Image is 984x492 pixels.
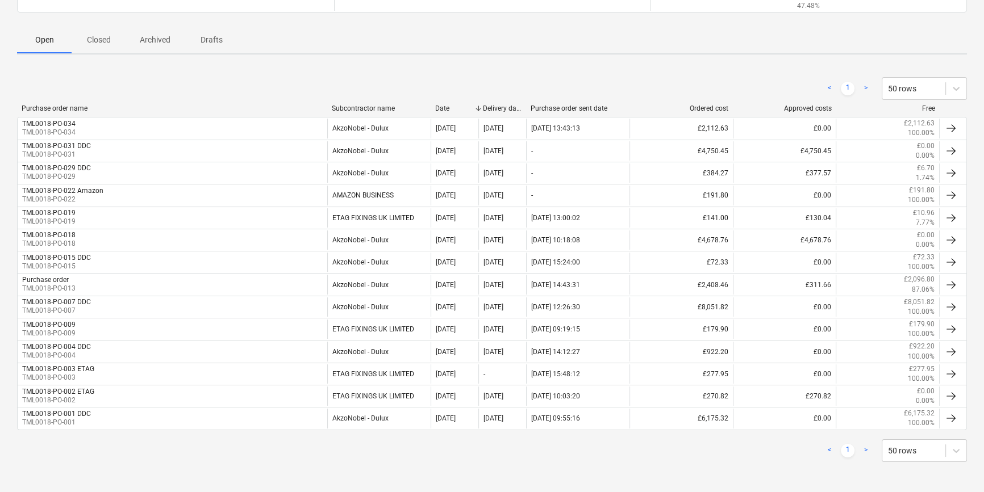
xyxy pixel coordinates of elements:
div: TML0018-PO-004 DDC [22,343,91,351]
p: TML0018-PO-031 [22,150,91,159]
div: [DATE] [436,325,456,333]
div: ETAG FIXINGS UK LIMITED [327,364,431,384]
p: £10.96 [913,208,935,218]
p: 100.00% [908,128,935,138]
div: [DATE] [483,258,503,266]
div: AkzoNobel - Dulux [327,342,431,361]
div: [DATE] [436,258,456,266]
div: £191.80 [629,186,733,205]
div: [DATE] 14:12:27 [531,348,580,356]
p: 7.77% [916,218,935,228]
div: Ordered cost [634,104,728,112]
p: Archived [140,34,170,46]
div: ETAG FIXINGS UK LIMITED [327,208,431,228]
div: £0.00 [733,297,836,317]
div: [DATE] [483,191,503,199]
div: Chat Widget [927,438,984,492]
div: £2,112.63 [629,119,733,138]
div: [DATE] 13:00:02 [531,214,580,222]
p: 100.00% [908,418,935,428]
p: 0.00% [916,396,935,406]
div: £270.82 [733,386,836,406]
div: AkzoNobel - Dulux [327,297,431,317]
div: [DATE] [436,147,456,155]
div: [DATE] 15:48:12 [531,370,580,378]
a: Page 1 is your current page [841,82,854,95]
div: £4,678.76 [733,230,836,250]
div: £0.00 [733,186,836,205]
p: Closed [85,34,112,46]
p: TML0018-PO-029 [22,172,91,182]
p: 0.00% [916,151,935,161]
div: Free [841,104,935,112]
p: £922.20 [909,342,935,351]
p: 1.74% [916,173,935,183]
div: Purchase order [22,276,69,284]
p: £72.33 [913,253,935,262]
div: £384.27 [629,163,733,183]
div: £4,678.76 [629,230,733,250]
div: £277.95 [629,364,733,384]
div: [DATE] [483,147,503,155]
div: [DATE] 15:24:00 [531,258,580,266]
p: TML0018-PO-009 [22,329,76,338]
div: [DATE] [436,348,456,356]
div: TML0018-PO-015 DDC [22,254,91,262]
div: [DATE] [436,303,456,311]
div: AkzoNobel - Dulux [327,275,431,294]
a: Next page [859,444,873,457]
div: £4,750.45 [733,141,836,161]
div: TML0018-PO-002 ETAG [22,388,94,396]
div: [DATE] [436,392,456,400]
div: TML0018-PO-003 ETAG [22,365,94,373]
div: Delivery date [483,104,522,112]
div: £0.00 [733,119,836,138]
p: 100.00% [908,307,935,317]
div: £8,051.82 [629,297,733,317]
div: [DATE] [436,236,456,244]
div: [DATE] [436,414,456,422]
div: TML0018-PO-018 [22,231,76,239]
div: [DATE] [483,124,503,132]
div: Subcontractor name [332,104,426,112]
p: TML0018-PO-002 [22,396,94,405]
div: [DATE] 09:55:16 [531,414,580,422]
p: £191.80 [909,186,935,195]
div: £6,175.32 [629,409,733,428]
div: [DATE] 09:19:15 [531,325,580,333]
div: [DATE] [483,281,503,289]
p: £0.00 [917,230,935,240]
p: 100.00% [908,329,935,339]
div: £130.04 [733,208,836,228]
p: 0.00% [916,240,935,250]
div: [DATE] [483,169,503,177]
p: 100.00% [908,195,935,205]
a: Next page [859,82,873,95]
div: £270.82 [629,386,733,406]
div: AMAZON BUSINESS [327,186,431,205]
p: £2,112.63 [904,119,935,128]
div: Purchase order name [22,104,323,112]
div: £141.00 [629,208,733,228]
div: [DATE] [483,392,503,400]
p: TML0018-PO-013 [22,284,76,293]
div: £0.00 [733,342,836,361]
p: £179.90 [909,319,935,329]
a: Page 1 is your current page [841,444,854,457]
p: TML0018-PO-018 [22,239,76,249]
p: TML0018-PO-003 [22,373,94,382]
p: TML0018-PO-034 [22,128,76,137]
div: [DATE] [436,370,456,378]
div: £0.00 [733,364,836,384]
p: 100.00% [908,374,935,384]
div: £0.00 [733,253,836,272]
div: [DATE] [483,303,503,311]
div: ETAG FIXINGS UK LIMITED [327,386,431,406]
div: [DATE] 14:43:31 [531,281,580,289]
div: £179.90 [629,319,733,339]
p: TML0018-PO-022 [22,195,103,204]
div: AkzoNobel - Dulux [327,253,431,272]
p: £277.95 [909,364,935,374]
div: [DATE] [436,281,456,289]
div: [DATE] 12:26:30 [531,303,580,311]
